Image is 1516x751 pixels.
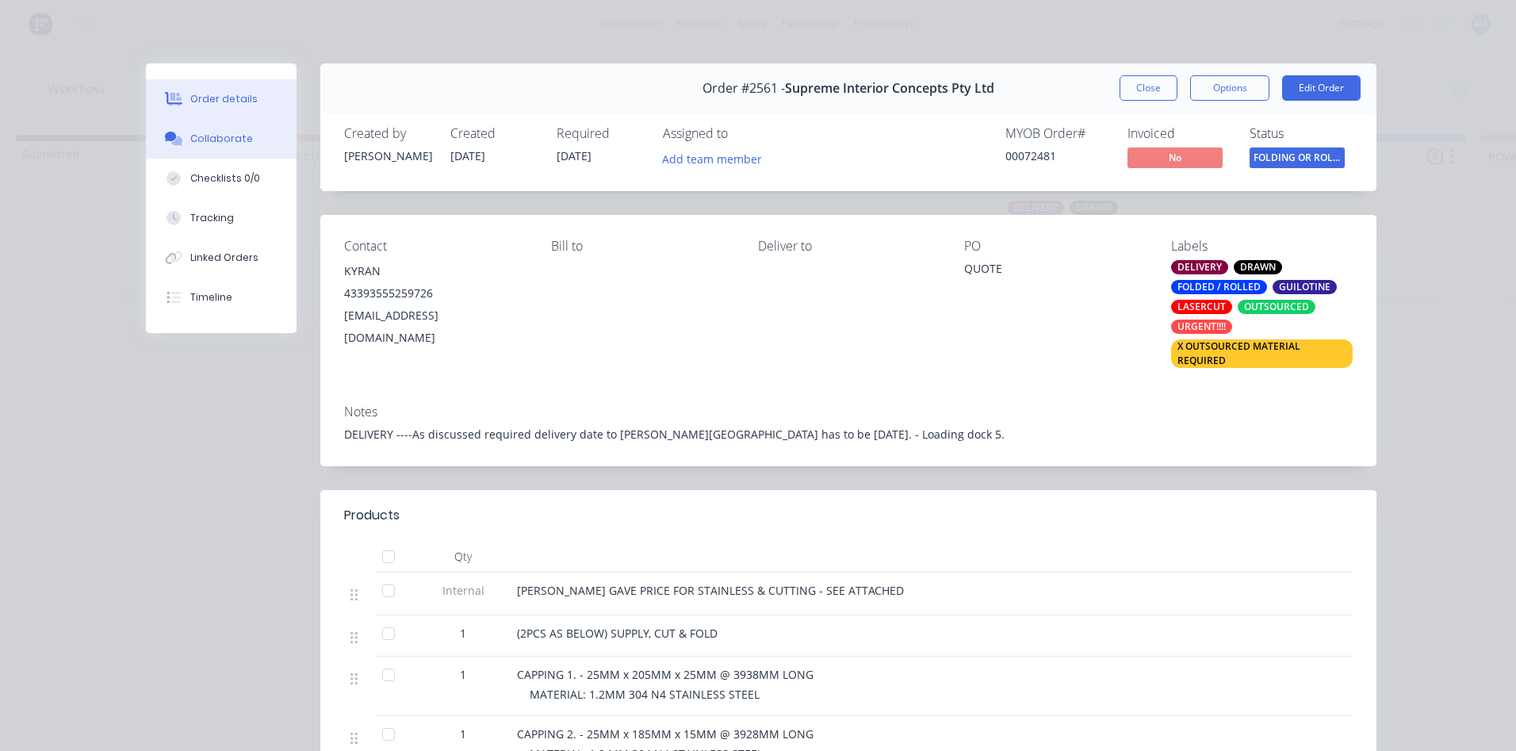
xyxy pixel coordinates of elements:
div: Assigned to [663,126,821,141]
span: MATERIAL: 1.2MM 304 N4 STAINLESS STEEL [530,687,760,702]
button: FOLDING OR ROLL... [1250,148,1345,171]
div: Notes [344,404,1353,420]
div: Products [344,506,400,525]
div: Order details [190,92,258,106]
button: Order details [146,79,297,119]
span: 1 [460,625,466,642]
div: Timeline [190,290,232,305]
div: [EMAIL_ADDRESS][DOMAIN_NAME] [344,305,526,349]
span: [DATE] [450,148,485,163]
span: 1 [460,726,466,742]
button: Close [1120,75,1177,101]
div: LASERCUT [1171,300,1232,314]
div: Bill to [551,239,733,254]
div: Required [557,126,644,141]
div: KYRAN43393555259726[EMAIL_ADDRESS][DOMAIN_NAME] [344,260,526,349]
div: 43393555259726 [344,282,526,305]
div: Checklists 0/0 [190,171,260,186]
span: FOLDING OR ROLL... [1250,148,1345,167]
div: DELIVERY [1171,260,1228,274]
div: Created [450,126,538,141]
button: Collaborate [146,119,297,159]
div: Labels [1171,239,1353,254]
span: 1 [460,666,466,683]
span: CAPPING 1. - 25MM x 205MM x 25MM @ 3938MM LONG [517,667,814,682]
div: MYOB Order # [1005,126,1108,141]
span: [PERSON_NAME] GAVE PRICE FOR STAINLESS & CUTTING - SEE ATTACHED [517,583,904,598]
span: Order #2561 - [702,81,785,96]
button: Options [1190,75,1269,101]
div: GUILOTINE [1273,280,1337,294]
span: Internal [422,582,504,599]
button: Linked Orders [146,238,297,278]
button: Add team member [663,148,771,169]
span: [DATE] [557,148,591,163]
button: Timeline [146,278,297,317]
div: Linked Orders [190,251,258,265]
div: Contact [344,239,526,254]
div: Qty [415,541,511,573]
div: DELIVERY ----As discussed required delivery date to [PERSON_NAME][GEOGRAPHIC_DATA] has to be [DAT... [344,426,1353,443]
span: Supreme Interior Concepts Pty Ltd [785,81,994,96]
span: CAPPING 2. - 25MM x 185MM x 15MM @ 3928MM LONG [517,726,814,741]
div: Tracking [190,211,234,225]
div: Collaborate [190,132,253,146]
div: [PERSON_NAME] [344,148,431,164]
div: KYRAN [344,260,526,282]
div: OUTSOURCED [1238,300,1315,314]
div: Created by [344,126,431,141]
div: X OUTSOURCED MATERIAL REQUIRED [1171,339,1353,368]
div: FOLDED / ROLLED [1171,280,1267,294]
div: Invoiced [1127,126,1231,141]
div: URGENT!!!! [1171,320,1232,334]
button: Checklists 0/0 [146,159,297,198]
div: QUOTE [964,260,1146,282]
span: (2PCS AS BELOW) SUPPLY, CUT & FOLD [517,626,718,641]
button: Edit Order [1282,75,1361,101]
div: PO [964,239,1146,254]
div: DRAWN [1234,260,1282,274]
button: Tracking [146,198,297,238]
span: No [1127,148,1223,167]
div: 00072481 [1005,148,1108,164]
button: Add team member [654,148,771,169]
div: Deliver to [758,239,940,254]
div: Status [1250,126,1353,141]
